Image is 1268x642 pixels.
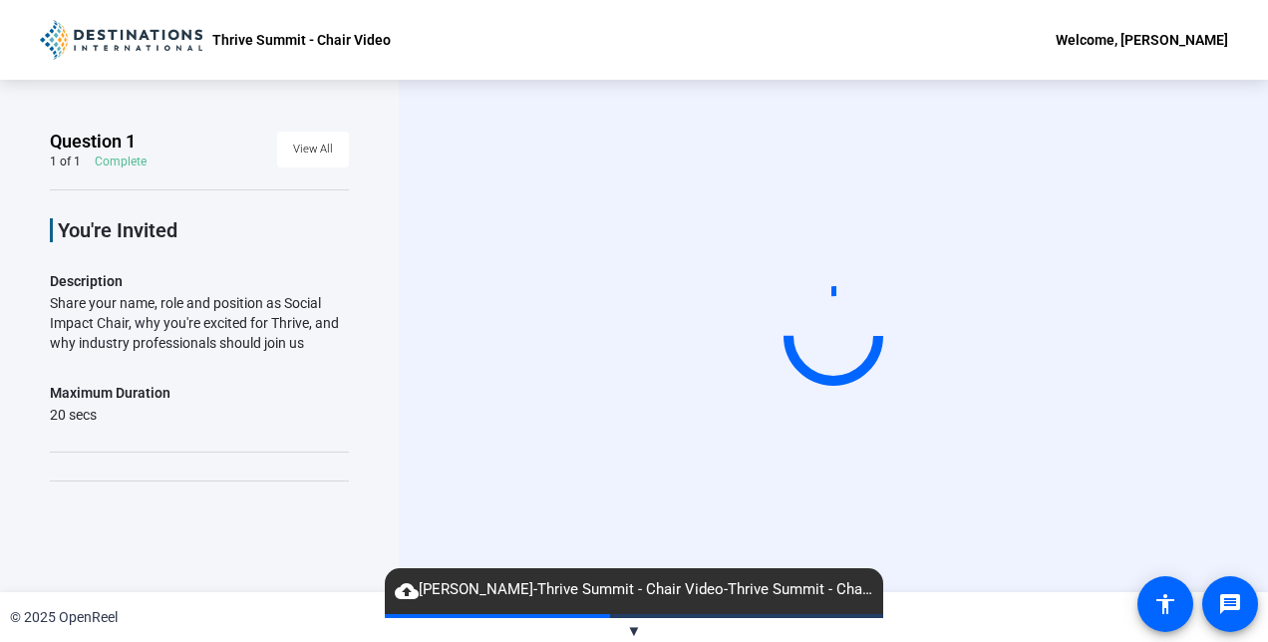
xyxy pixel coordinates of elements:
[395,579,419,603] mat-icon: cloud_upload
[277,132,349,167] button: View All
[50,381,170,405] div: Maximum Duration
[1056,28,1228,52] div: Welcome, [PERSON_NAME]
[50,130,136,154] span: Question 1
[58,218,349,242] p: You're Invited
[1218,592,1242,616] mat-icon: message
[385,578,883,602] span: [PERSON_NAME]-Thrive Summit - Chair Video-Thrive Summit - Chair Video-1756316039507-webcam
[50,269,349,293] p: Description
[50,154,81,169] div: 1 of 1
[50,293,349,353] div: Share your name, role and position as Social Impact Chair, why you're excited for Thrive, and why...
[50,405,170,425] div: 20 secs
[212,28,391,52] p: Thrive Summit - Chair Video
[40,20,202,60] img: OpenReel logo
[627,622,642,640] span: ▼
[293,135,333,164] span: View All
[10,607,118,628] div: © 2025 OpenReel
[95,154,147,169] div: Complete
[1153,592,1177,616] mat-icon: accessibility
